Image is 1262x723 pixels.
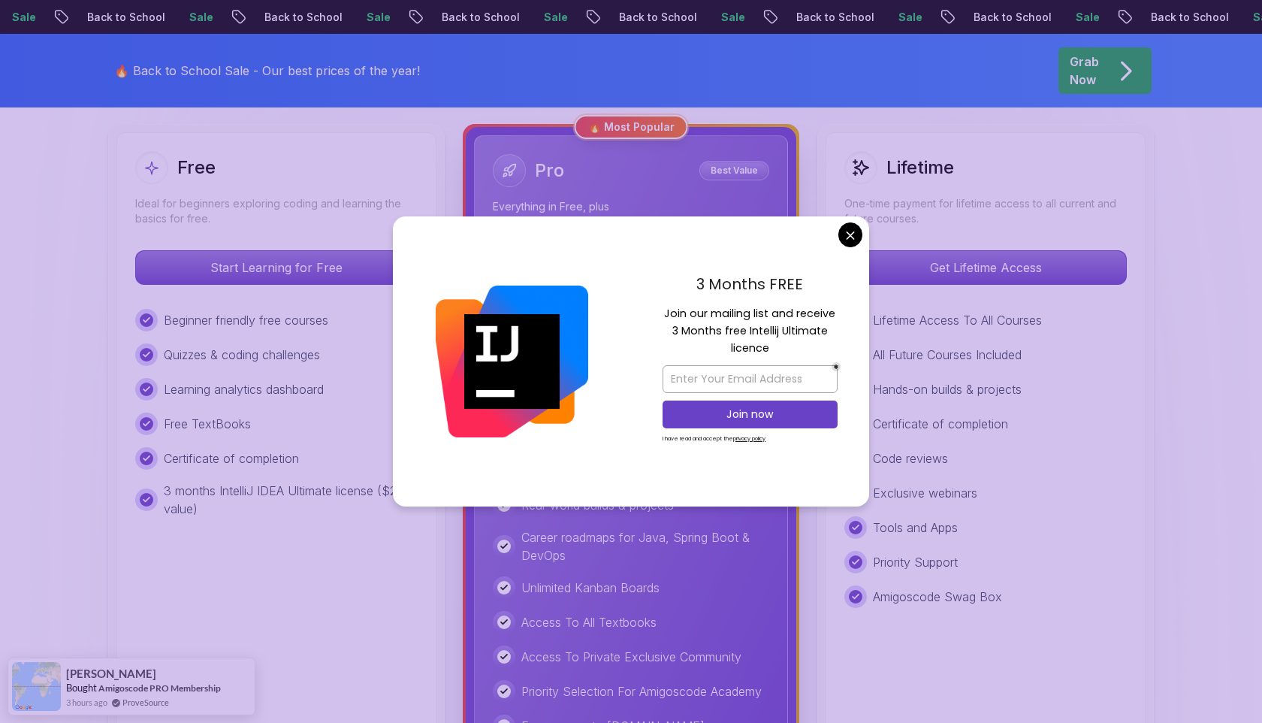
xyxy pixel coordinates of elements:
[236,10,338,25] p: Back to School
[886,156,954,180] h2: Lifetime
[1070,53,1099,89] p: Grab Now
[873,484,977,502] p: Exclusive webinars
[702,163,767,178] p: Best Value
[844,250,1127,285] button: Get Lifetime Access
[164,380,324,398] p: Learning analytics dashboard
[521,579,660,597] p: Unlimited Kanban Boards
[66,696,107,709] span: 3 hours ago
[870,10,918,25] p: Sale
[1047,10,1095,25] p: Sale
[873,519,958,537] p: Tools and Apps
[164,346,320,364] p: Quizzes & coding challenges
[12,662,61,711] img: provesource social proof notification image
[164,415,251,433] p: Free TextBooks
[945,10,1047,25] p: Back to School
[515,10,563,25] p: Sale
[98,682,221,694] a: Amigoscode PRO Membership
[873,311,1042,329] p: Lifetime Access To All Courses
[873,415,1008,433] p: Certificate of completion
[535,159,564,183] h2: Pro
[135,250,418,285] button: Start Learning for Free
[66,667,156,680] span: [PERSON_NAME]
[521,528,769,564] p: Career roadmaps for Java, Spring Boot & DevOps
[164,311,328,329] p: Beginner friendly free courses
[844,260,1127,275] a: Get Lifetime Access
[873,449,948,467] p: Code reviews
[493,199,769,214] p: Everything in Free, plus
[122,696,169,709] a: ProveSource
[590,10,693,25] p: Back to School
[844,196,1127,226] p: One-time payment for lifetime access to all current and future courses.
[164,449,299,467] p: Certificate of completion
[768,10,870,25] p: Back to School
[873,380,1022,398] p: Hands-on builds & projects
[135,260,418,275] a: Start Learning for Free
[1122,10,1224,25] p: Back to School
[135,196,418,226] p: Ideal for beginners exploring coding and learning the basics for free.
[66,682,97,694] span: Bought
[59,10,161,25] p: Back to School
[177,156,216,180] h2: Free
[338,10,386,25] p: Sale
[873,553,958,571] p: Priority Support
[521,648,741,666] p: Access To Private Exclusive Community
[164,482,418,518] p: 3 months IntelliJ IDEA Ultimate license ($249 value)
[521,682,762,700] p: Priority Selection For Amigoscode Academy
[873,346,1022,364] p: All Future Courses Included
[693,10,741,25] p: Sale
[114,62,420,80] p: 🔥 Back to School Sale - Our best prices of the year!
[136,251,417,284] p: Start Learning for Free
[845,251,1126,284] p: Get Lifetime Access
[521,613,657,631] p: Access To All Textbooks
[413,10,515,25] p: Back to School
[161,10,209,25] p: Sale
[873,588,1002,606] p: Amigoscode Swag Box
